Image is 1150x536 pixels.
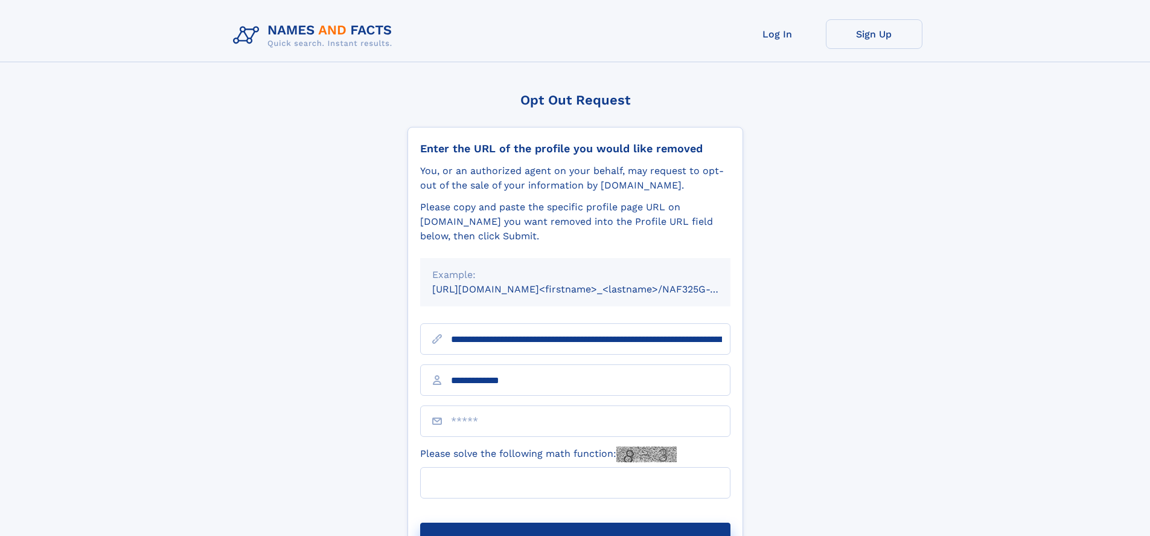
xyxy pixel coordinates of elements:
img: Logo Names and Facts [228,19,402,52]
a: Log In [729,19,826,49]
div: Opt Out Request [407,92,743,108]
label: Please solve the following math function: [420,447,677,462]
div: Example: [432,268,718,282]
div: You, or an authorized agent on your behalf, may request to opt-out of the sale of your informatio... [420,164,730,193]
div: Enter the URL of the profile you would like removed [420,142,730,155]
a: Sign Up [826,19,922,49]
div: Please copy and paste the specific profile page URL on [DOMAIN_NAME] you want removed into the Pr... [420,200,730,244]
small: [URL][DOMAIN_NAME]<firstname>_<lastname>/NAF325G-xxxxxxxx [432,283,753,295]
